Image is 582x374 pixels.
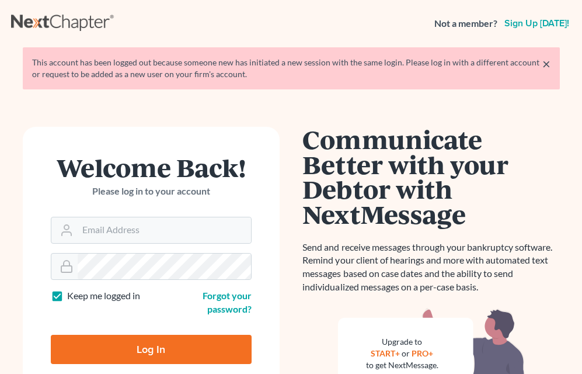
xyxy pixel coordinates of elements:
[366,336,438,348] div: Upgrade to
[434,17,497,30] strong: Not a member?
[51,185,252,198] p: Please log in to your account
[78,217,251,243] input: Email Address
[502,19,571,28] a: Sign up [DATE]!
[51,155,252,180] h1: Welcome Back!
[366,359,438,371] div: to get NextMessage.
[32,57,550,80] div: This account has been logged out because someone new has initiated a new session with the same lo...
[371,348,400,358] a: START+
[203,290,252,314] a: Forgot your password?
[51,335,252,364] input: Log In
[67,289,140,303] label: Keep me logged in
[542,57,550,71] a: ×
[303,127,560,227] h1: Communicate Better with your Debtor with NextMessage
[303,241,560,294] p: Send and receive messages through your bankruptcy software. Remind your client of hearings and mo...
[412,348,433,358] a: PRO+
[402,348,410,358] span: or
